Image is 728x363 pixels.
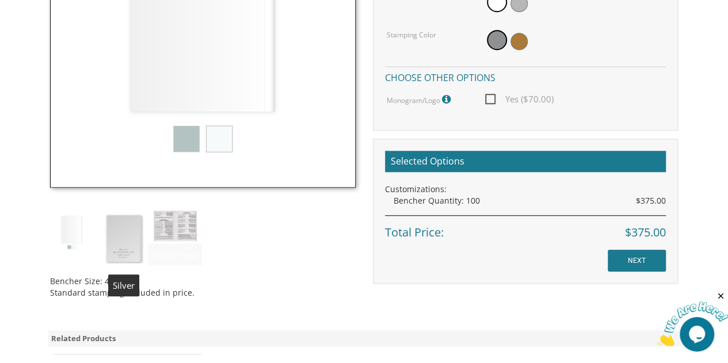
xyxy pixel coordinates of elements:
[154,211,197,241] img: ncsy-inside.jpg
[394,195,666,207] div: Bencher Quantity: 100
[385,184,666,195] div: Customizations:
[50,267,355,299] div: Bencher Size: 4.5"x6" Standard stamping included in price.
[387,30,436,40] label: Stamping Color
[50,211,93,254] img: ncsy.jpg
[48,330,680,347] div: Related Products
[385,66,666,86] h4: Choose other options
[625,224,666,241] span: $375.00
[387,92,453,107] label: Monogram/Logo
[636,195,666,207] span: $375.00
[657,291,728,346] iframe: chat widget
[385,151,666,173] h2: Selected Options
[385,215,666,241] div: Total Price:
[102,211,145,266] img: ncsy-02.jpg
[485,92,554,106] span: Yes ($70.00)
[608,250,666,272] input: NEXT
